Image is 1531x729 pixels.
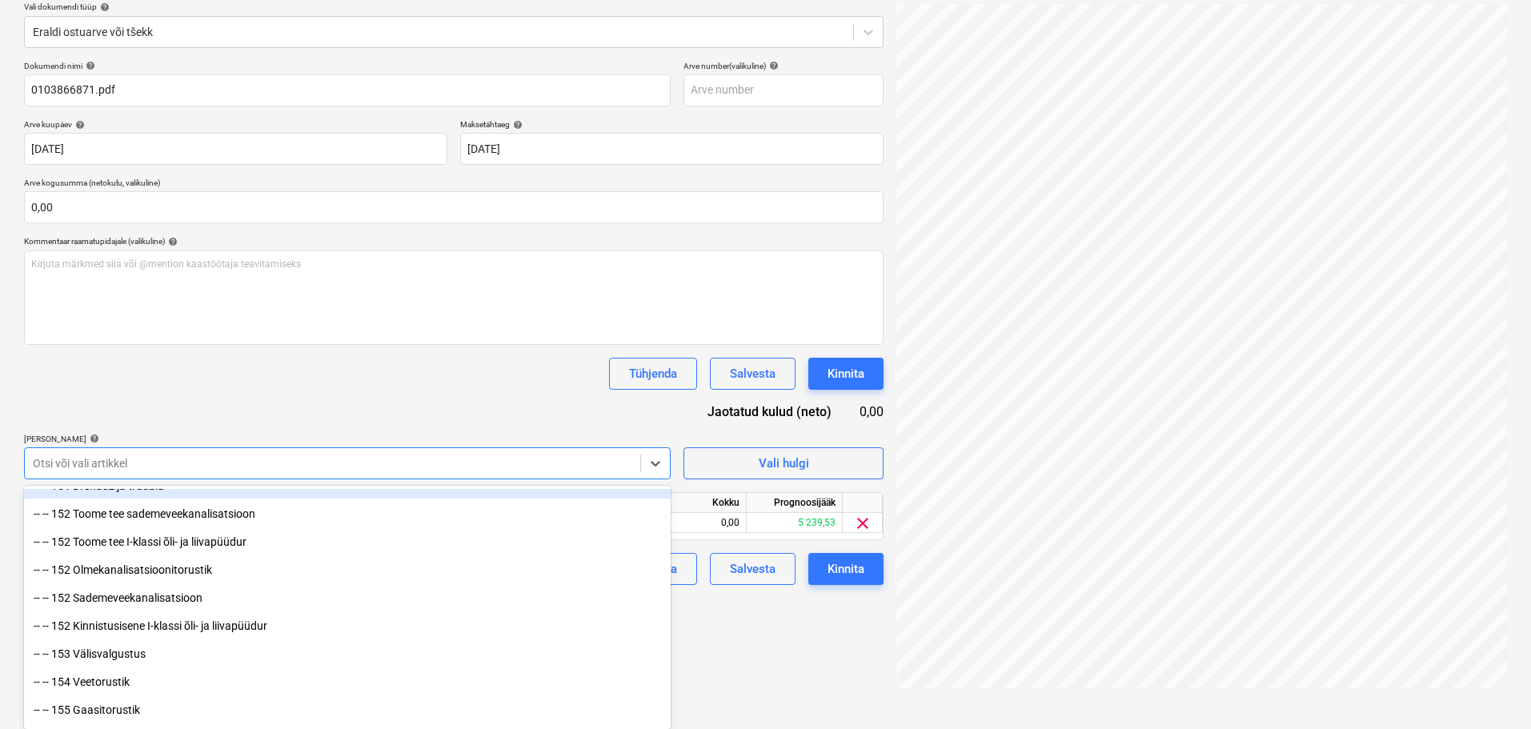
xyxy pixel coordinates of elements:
[710,553,796,585] button: Salvesta
[24,585,671,611] div: -- -- 152 Sademeveekanalisatsioon
[747,493,843,513] div: Prognoosijääk
[629,363,677,384] div: Tühjenda
[24,613,671,639] div: -- -- 152 Kinnistusisene I-klassi õli- ja liivapüüdur
[510,120,523,130] span: help
[683,61,884,71] div: Arve number (valikuline)
[828,559,864,579] div: Kinnita
[24,669,671,695] div: -- -- 154 Veetorustik
[460,119,884,130] div: Maksetähtaeg
[747,513,843,533] div: 5 239,53
[24,557,671,583] div: -- -- 152 Olmekanalisatsioonitorustik
[651,513,747,533] div: 0,00
[651,493,747,513] div: Kokku
[72,120,85,130] span: help
[710,358,796,390] button: Salvesta
[24,697,671,723] div: -- -- 155 Gaasitorustik
[759,453,809,474] div: Vali hulgi
[24,61,671,71] div: Dokumendi nimi
[857,403,884,421] div: 0,00
[24,191,884,223] input: Arve kogusumma (netokulu, valikuline)
[683,74,884,106] input: Arve number
[730,559,776,579] div: Salvesta
[609,358,697,390] button: Tühjenda
[683,447,884,479] button: Vali hulgi
[24,2,884,12] div: Vali dokumendi tüüp
[24,119,447,130] div: Arve kuupäev
[24,178,884,191] p: Arve kogusumma (netokulu, valikuline)
[1451,652,1531,729] div: Vestlusvidin
[1451,652,1531,729] iframe: Chat Widget
[82,61,95,70] span: help
[24,236,884,246] div: Kommentaar raamatupidajale (valikuline)
[24,74,671,106] input: Dokumendi nimi
[675,403,857,421] div: Jaotatud kulud (neto)
[808,553,884,585] button: Kinnita
[86,434,99,443] span: help
[24,641,671,667] div: -- -- 153 Välisvalgustus
[165,237,178,246] span: help
[730,363,776,384] div: Salvesta
[766,61,779,70] span: help
[24,133,447,165] input: Arve kuupäeva pole määratud.
[808,358,884,390] button: Kinnita
[97,2,110,12] span: help
[853,514,872,533] span: clear
[24,501,671,527] div: -- -- 152 Toome tee sademeveekanalisatsioon
[24,529,671,555] div: -- -- 152 Toome tee I-klassi õli- ja liivapüüdur
[24,434,671,444] div: [PERSON_NAME]
[828,363,864,384] div: Kinnita
[460,133,884,165] input: Tähtaega pole määratud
